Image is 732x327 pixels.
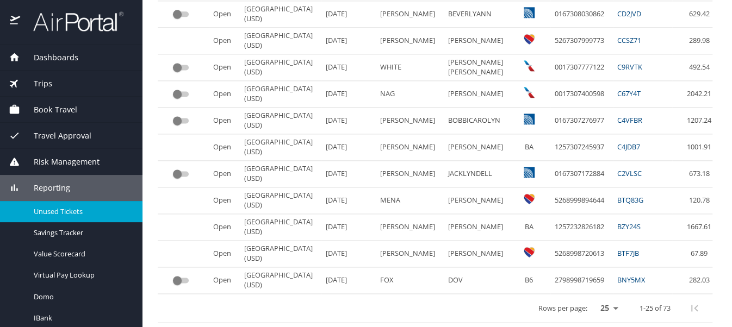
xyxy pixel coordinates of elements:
img: United Airlines [524,7,535,18]
td: DOV [444,267,512,294]
td: WHITE [376,54,444,81]
td: [PERSON_NAME] [376,134,444,161]
td: Open [209,54,240,81]
td: 67.89 [672,241,730,267]
td: 5267307999773 [550,28,613,54]
td: [GEOGRAPHIC_DATA] (USD) [240,81,321,108]
td: [DATE] [321,214,376,241]
a: CD2JVD [617,9,641,18]
td: [DATE] [321,28,376,54]
a: CCSZ71 [617,35,641,45]
td: Open [209,108,240,134]
img: United Airlines [524,114,535,124]
td: Open [209,81,240,108]
td: 1257307245937 [550,134,613,161]
td: [PERSON_NAME] [376,108,444,134]
span: Travel Approval [20,130,91,142]
td: JACKLYNDELL [444,161,512,187]
td: 282.03 [672,267,730,294]
span: Risk Management [20,156,100,168]
td: [DATE] [321,54,376,81]
td: 0167308030862 [550,1,613,28]
td: Open [209,134,240,161]
td: [DATE] [321,267,376,294]
p: Rows per page: [538,304,587,311]
td: [GEOGRAPHIC_DATA] (USD) [240,214,321,241]
a: C2VLSC [617,168,642,178]
td: 492.54 [672,54,730,81]
td: 289.98 [672,28,730,54]
span: BA [525,142,534,152]
span: Reporting [20,182,70,194]
img: icon-airportal.png [10,11,21,32]
td: [DATE] [321,81,376,108]
td: 5268998720613 [550,241,613,267]
a: C67Y4T [617,89,641,98]
td: 629.42 [672,1,730,28]
a: BZY24S [617,222,641,231]
span: Book Travel [20,104,77,116]
td: [PERSON_NAME] [376,214,444,241]
td: 673.18 [672,161,730,187]
p: 1-25 of 73 [640,304,671,311]
td: [DATE] [321,108,376,134]
td: 0167307172884 [550,161,613,187]
td: [PERSON_NAME] [376,1,444,28]
td: [PERSON_NAME] [444,81,512,108]
td: [GEOGRAPHIC_DATA] (USD) [240,108,321,134]
td: BEVERLYANN [444,1,512,28]
td: Open [209,241,240,267]
td: Open [209,1,240,28]
img: Southwest Airlines [524,193,535,204]
a: BTQ83G [617,195,643,205]
td: [GEOGRAPHIC_DATA] (USD) [240,28,321,54]
td: [GEOGRAPHIC_DATA] (USD) [240,1,321,28]
td: FOX [376,267,444,294]
td: [PERSON_NAME] [444,214,512,241]
td: 120.78 [672,187,730,214]
td: Open [209,187,240,214]
select: rows per page [592,300,622,316]
td: [PERSON_NAME] [444,134,512,161]
td: [DATE] [321,161,376,187]
img: Southwest Airlines [524,34,535,45]
td: 2798998719659 [550,267,613,294]
td: [DATE] [321,1,376,28]
span: Unused Tickets [34,206,129,217]
td: [GEOGRAPHIC_DATA] (USD) [240,241,321,267]
td: [PERSON_NAME] [444,241,512,267]
td: [GEOGRAPHIC_DATA] (USD) [240,267,321,294]
span: Savings Tracker [34,228,129,238]
td: [GEOGRAPHIC_DATA] (USD) [240,187,321,214]
span: Dashboards [20,52,78,64]
td: [PERSON_NAME] [376,161,444,187]
img: airportal-logo.png [21,11,123,32]
img: American Airlines [524,87,535,98]
a: C9RVTK [617,62,642,72]
a: BTF7JB [617,248,639,258]
img: Southwest Airlines [524,247,535,257]
td: 5268999894644 [550,187,613,214]
td: [GEOGRAPHIC_DATA] (USD) [240,54,321,81]
td: 1001.91 [672,134,730,161]
span: IBank [34,313,129,323]
a: BNY5MX [617,275,645,285]
td: [PERSON_NAME] [444,28,512,54]
td: [GEOGRAPHIC_DATA] (USD) [240,134,321,161]
td: 0017307777122 [550,54,613,81]
td: Open [209,28,240,54]
a: C4JDB7 [617,142,640,152]
td: BOBBICAROLYN [444,108,512,134]
a: C4VFBR [617,115,642,125]
td: 1207.24 [672,108,730,134]
td: 1257232826182 [550,214,613,241]
span: Virtual Pay Lookup [34,270,129,280]
td: 0017307400598 [550,81,613,108]
span: BA [525,222,534,231]
td: [DATE] [321,187,376,214]
td: [DATE] [321,241,376,267]
td: [PERSON_NAME] [PERSON_NAME] [444,54,512,81]
td: [DATE] [321,134,376,161]
td: Open [209,267,240,294]
td: 0167307276977 [550,108,613,134]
